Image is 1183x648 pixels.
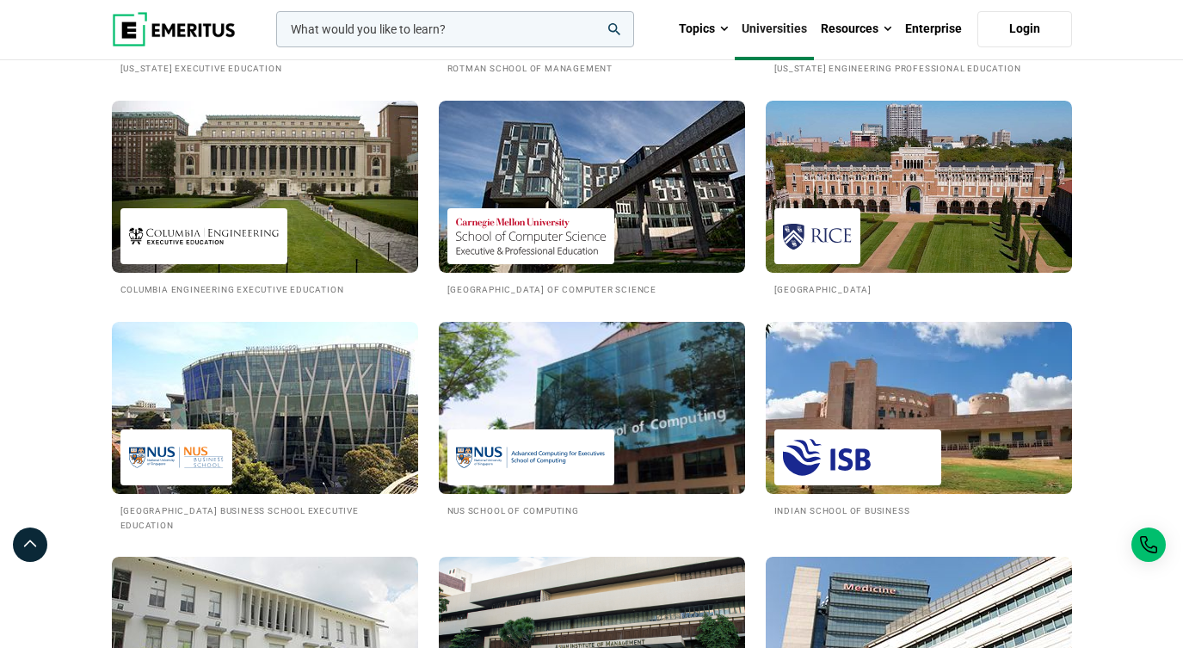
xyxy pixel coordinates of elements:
img: National University of Singapore Business School Executive Education [129,438,224,477]
h2: [US_STATE] Executive Education [120,60,410,75]
a: Universities We Work With Rice University [GEOGRAPHIC_DATA] [766,101,1072,296]
img: Carnegie Mellon University School of Computer Science [456,217,606,256]
img: Universities We Work With [112,101,418,273]
a: Universities We Work With Indian School of Business Indian School of Business [766,322,1072,517]
img: Rice University [783,217,852,256]
img: Universities We Work With [766,322,1072,494]
a: Universities We Work With NUS School of Computing NUS School of Computing [439,322,745,517]
h2: NUS School of Computing [447,503,736,517]
img: Universities We Work With [112,322,418,494]
input: woocommerce-product-search-field-0 [276,11,634,47]
img: Universities We Work With [439,101,745,273]
img: NUS School of Computing [456,438,606,477]
h2: [GEOGRAPHIC_DATA] [774,281,1063,296]
img: Universities We Work With [766,101,1072,273]
a: Universities We Work With Carnegie Mellon University School of Computer Science [GEOGRAPHIC_DATA]... [439,101,745,296]
h2: [GEOGRAPHIC_DATA] of Computer Science [447,281,736,296]
h2: Indian School of Business [774,503,1063,517]
a: Universities We Work With National University of Singapore Business School Executive Education [G... [112,322,418,532]
h2: [GEOGRAPHIC_DATA] Business School Executive Education [120,503,410,532]
img: Columbia Engineering Executive Education [129,217,279,256]
img: Universities We Work With [423,313,761,503]
h2: Rotman School of Management [447,60,736,75]
h2: [US_STATE] Engineering Professional Education [774,60,1063,75]
h2: Columbia Engineering Executive Education [120,281,410,296]
a: Login [977,11,1072,47]
a: Universities We Work With Columbia Engineering Executive Education Columbia Engineering Executive... [112,101,418,296]
img: Indian School of Business [783,438,933,477]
